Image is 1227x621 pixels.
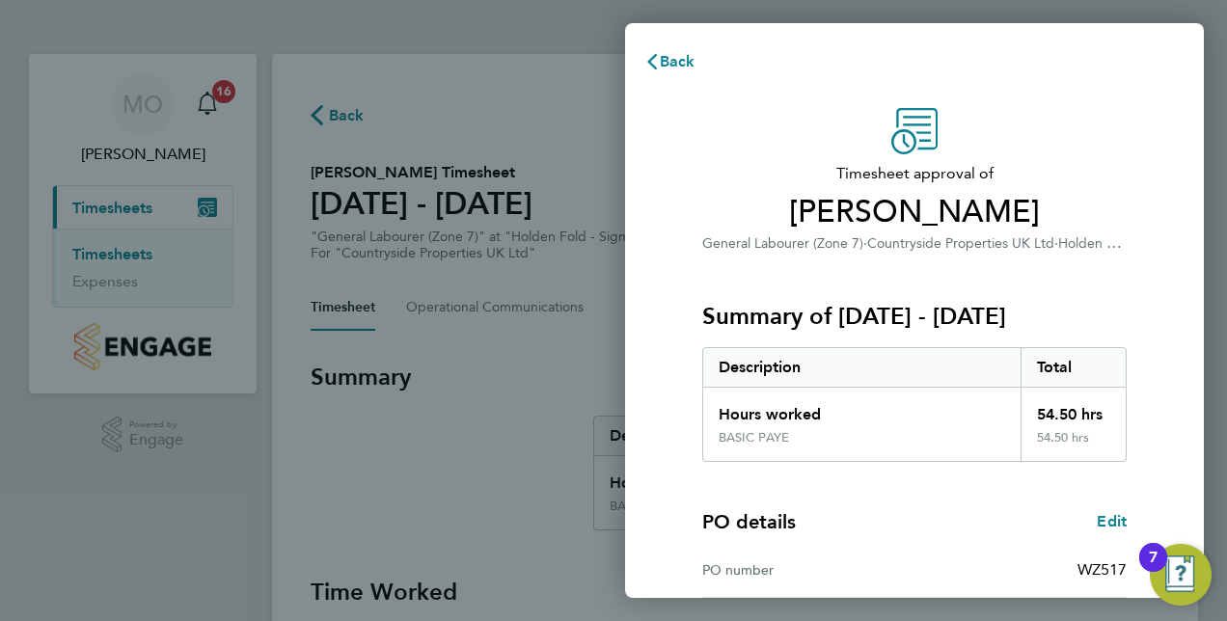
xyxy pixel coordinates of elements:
h3: Summary of [DATE] - [DATE] [702,301,1127,332]
h4: PO details [702,508,796,535]
button: Back [625,42,715,81]
span: Edit [1097,512,1127,530]
span: General Labourer (Zone 7) [702,235,863,252]
span: Back [660,52,695,70]
div: PO number [702,558,914,581]
span: Holden Fold - Sigma [1058,233,1184,252]
button: Open Resource Center, 7 new notifications [1150,544,1212,606]
div: 54.50 hrs [1021,430,1127,461]
div: Summary of 22 - 28 Sep 2025 [702,347,1127,462]
div: Total [1021,348,1127,387]
span: · [863,235,867,252]
span: Timesheet approval of [702,162,1127,185]
span: Countryside Properties UK Ltd [867,235,1054,252]
span: · [1054,235,1058,252]
a: Edit [1097,510,1127,533]
span: WZ517 [1077,560,1127,579]
div: Hours worked [703,388,1021,430]
div: 7 [1149,557,1158,582]
div: 54.50 hrs [1021,388,1127,430]
div: BASIC PAYE [719,430,789,445]
div: Description [703,348,1021,387]
span: [PERSON_NAME] [702,193,1127,231]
